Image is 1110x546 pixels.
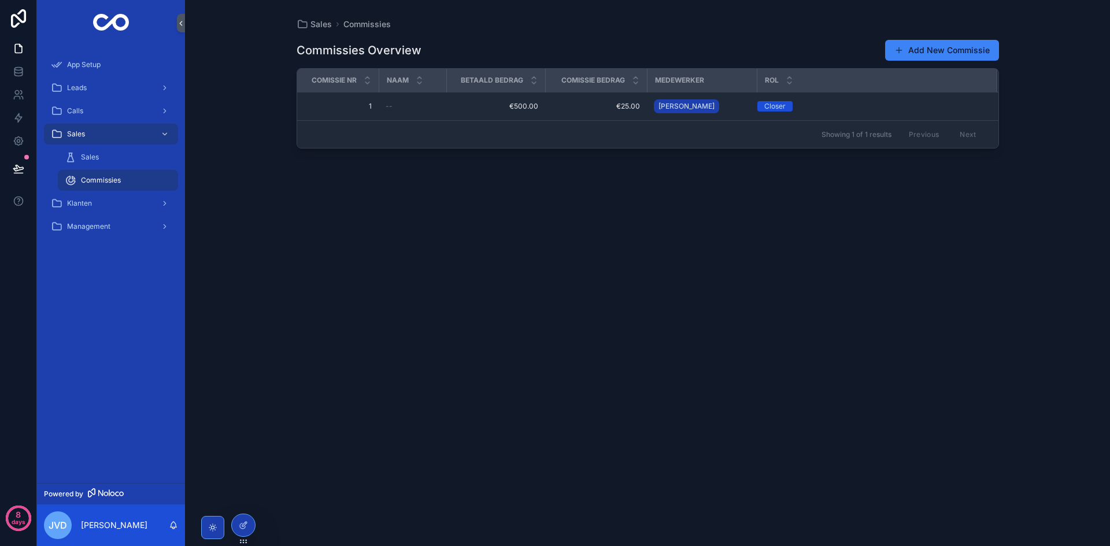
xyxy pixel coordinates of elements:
span: Naam [387,76,409,85]
span: Commissies [81,176,121,185]
a: €25.00 [552,102,640,111]
span: Management [67,222,110,231]
a: Leads [44,77,178,98]
a: €500.00 [453,102,538,111]
button: Add New Commissie [885,40,999,61]
a: Powered by [37,483,185,504]
a: 1 [311,102,372,111]
a: Sales [297,18,332,30]
span: Comissie bedrag [561,76,625,85]
span: Powered by [44,489,83,499]
span: App Setup [67,60,101,69]
span: Calls [67,106,83,116]
span: Sales [310,18,332,30]
span: -- [386,102,393,111]
a: Management [44,216,178,237]
a: [PERSON_NAME] [654,97,750,116]
span: Betaald bedrag [461,76,523,85]
a: Sales [44,124,178,144]
span: Sales [81,153,99,162]
a: Calls [44,101,178,121]
span: jvd [49,518,67,532]
span: [PERSON_NAME] [658,102,715,111]
div: Closer [764,101,786,112]
a: Commissies [58,170,178,191]
p: 8 [16,509,21,521]
img: App logo [93,14,129,32]
a: App Setup [44,54,178,75]
div: scrollable content [37,46,185,252]
span: Sales [67,129,85,139]
a: -- [386,102,439,111]
span: Comissie nr [312,76,357,85]
span: Klanten [67,199,92,208]
span: Leads [67,83,87,92]
a: Closer [757,101,983,112]
h1: Commissies Overview [297,42,421,58]
a: Klanten [44,193,178,214]
span: Medewerker [655,76,704,85]
a: Commissies [343,18,391,30]
a: Sales [58,147,178,168]
p: days [12,514,25,530]
span: Rol [765,76,779,85]
span: Showing 1 of 1 results [822,130,891,139]
p: [PERSON_NAME] [81,519,147,531]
